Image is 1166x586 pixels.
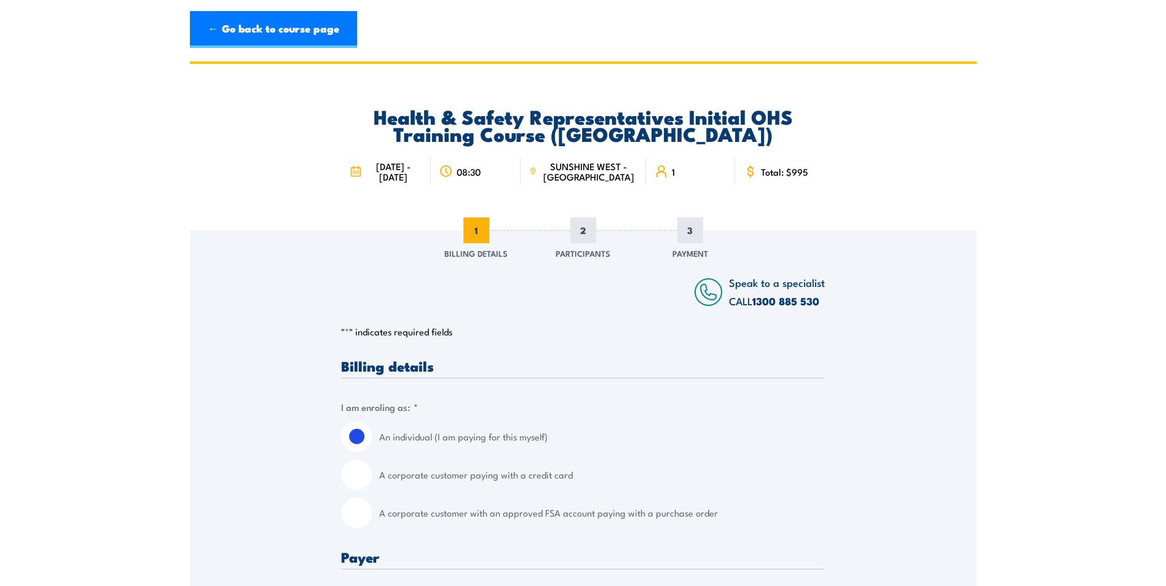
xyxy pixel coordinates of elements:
label: A corporate customer with an approved FSA account paying with a purchase order [379,498,825,528]
h3: Payer [341,550,825,564]
p: " " indicates required fields [341,326,825,338]
a: 1300 885 530 [752,293,819,309]
span: 1 [463,217,489,243]
span: Total: $995 [761,166,808,177]
span: Participants [556,247,610,259]
span: [DATE] - [DATE] [365,161,422,182]
span: 3 [677,217,703,243]
label: An individual (I am paying for this myself) [379,421,825,452]
span: 08:30 [457,166,481,177]
label: A corporate customer paying with a credit card [379,459,825,490]
span: Speak to a specialist CALL [729,275,825,308]
span: SUNSHINE WEST - [GEOGRAPHIC_DATA] [540,161,637,182]
span: Billing Details [444,247,508,259]
h2: Health & Safety Representatives Initial OHS Training Course ([GEOGRAPHIC_DATA]) [341,107,825,142]
a: ← Go back to course page [190,11,357,48]
h3: Billing details [341,359,825,373]
span: 2 [570,217,596,243]
span: 1 [672,166,675,177]
legend: I am enroling as: [341,400,418,414]
span: Payment [672,247,708,259]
